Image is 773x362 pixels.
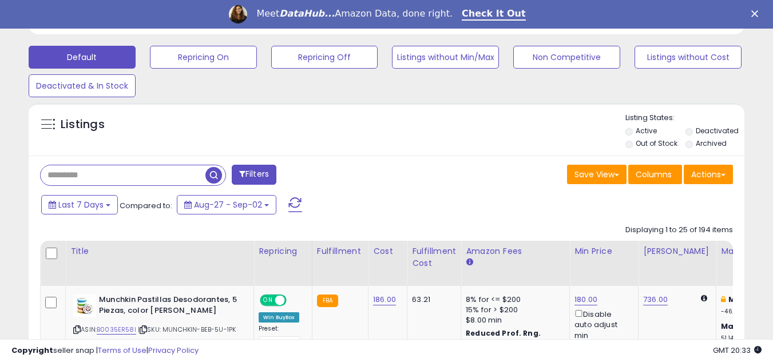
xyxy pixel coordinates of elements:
[279,8,335,19] i: DataHub...
[574,245,633,257] div: Min Price
[138,325,236,334] span: | SKU: MUNCHKIN-BEB-5U-1PK
[259,312,299,323] div: Win BuyBox
[636,138,677,148] label: Out of Stock
[194,199,262,210] span: Aug-27 - Sep-02
[229,5,247,23] img: Profile image for Georgie
[98,345,146,356] a: Terms of Use
[150,46,257,69] button: Repricing On
[643,245,711,257] div: [PERSON_NAME]
[466,305,561,315] div: 15% for > $200
[373,245,402,257] div: Cost
[635,46,742,69] button: Listings without Cost
[271,46,378,69] button: Repricing Off
[625,225,733,236] div: Displaying 1 to 25 of 194 items
[628,165,682,184] button: Columns
[466,295,561,305] div: 8% for <= $200
[29,46,136,69] button: Default
[120,200,172,211] span: Compared to:
[728,294,746,305] b: Min:
[148,345,199,356] a: Privacy Policy
[232,165,276,185] button: Filters
[625,113,744,124] p: Listing States:
[412,295,452,305] div: 63.21
[97,325,136,335] a: B0035ER58I
[466,245,565,257] div: Amazon Fees
[99,295,238,319] b: Munchkin Pastillas Desodorantes, 5 Piezas, color [PERSON_NAME]
[317,295,338,307] small: FBA
[259,245,307,257] div: Repricing
[567,165,627,184] button: Save View
[29,74,136,97] button: Deactivated & In Stock
[721,321,741,332] b: Max:
[73,295,245,348] div: ASIN:
[574,308,629,341] div: Disable auto adjust min
[636,169,672,180] span: Columns
[317,245,363,257] div: Fulfillment
[11,345,199,356] div: seller snap | |
[636,126,657,136] label: Active
[466,315,561,325] div: $8.00 min
[58,199,104,210] span: Last 7 Days
[513,46,620,69] button: Non Competitive
[373,294,396,305] a: 186.00
[643,294,668,305] a: 736.00
[61,117,105,133] h5: Listings
[696,126,739,136] label: Deactivated
[684,165,733,184] button: Actions
[751,10,763,17] div: Close
[73,295,96,317] img: 41yBB2GmtYL._SL40_.jpg
[70,245,249,257] div: Title
[41,195,118,214] button: Last 7 Days
[256,8,453,19] div: Meet Amazon Data, done right.
[259,325,303,351] div: Preset:
[462,8,526,21] a: Check It Out
[11,345,53,356] strong: Copyright
[574,294,597,305] a: 180.00
[261,296,275,305] span: ON
[285,296,303,305] span: OFF
[177,195,276,214] button: Aug-27 - Sep-02
[466,257,473,268] small: Amazon Fees.
[696,138,727,148] label: Archived
[713,345,762,356] span: 2025-09-10 20:33 GMT
[412,245,456,269] div: Fulfillment Cost
[392,46,499,69] button: Listings without Min/Max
